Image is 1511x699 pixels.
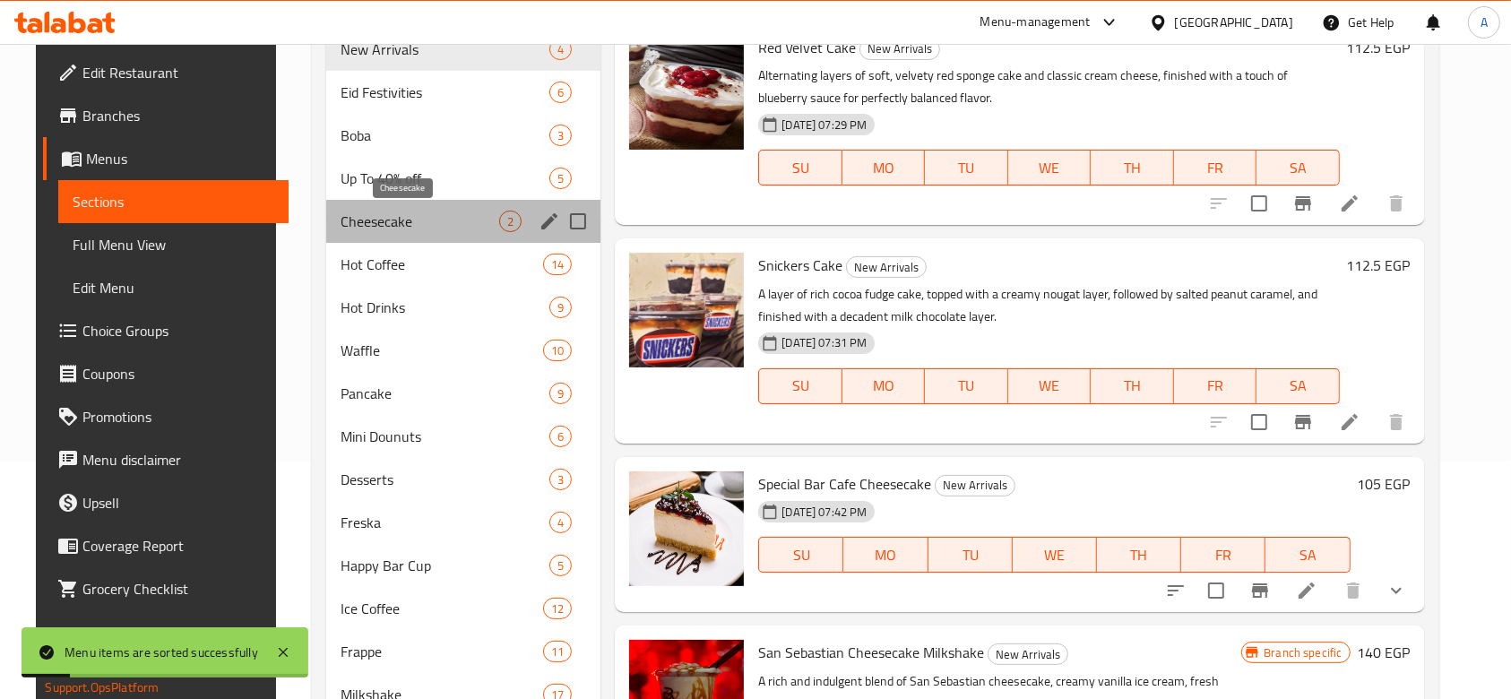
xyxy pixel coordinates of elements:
[326,329,600,372] div: Waffle10
[550,127,571,144] span: 3
[846,256,927,278] div: New Arrivals
[341,555,549,576] div: Happy Bar Cup
[1181,155,1249,181] span: FR
[43,524,289,567] a: Coverage Report
[341,168,549,189] span: Up To 40% off
[860,39,939,59] span: New Arrivals
[82,578,274,600] span: Grocery Checklist
[341,39,549,60] div: New Arrivals
[758,470,931,497] span: Special Bar Cafe Cheesecake
[43,481,289,524] a: Upsell
[82,363,274,384] span: Coupons
[1282,182,1325,225] button: Branch-specific-item
[935,475,1015,496] div: New Arrivals
[766,373,834,399] span: SU
[1240,403,1278,441] span: Select to update
[1015,373,1084,399] span: WE
[544,643,571,660] span: 11
[1358,640,1411,665] h6: 140 EGP
[1339,193,1360,214] a: Edit menu item
[326,544,600,587] div: Happy Bar Cup5
[1091,150,1173,186] button: TH
[842,150,925,186] button: MO
[1264,155,1332,181] span: SA
[936,475,1015,496] span: New Arrivals
[43,567,289,610] a: Grocery Checklist
[758,34,856,61] span: Red Velvet Cake
[989,644,1067,665] span: New Arrivals
[326,630,600,673] div: Frappe11
[341,340,543,361] span: Waffle
[550,514,571,531] span: 4
[500,213,521,230] span: 2
[1256,644,1349,661] span: Branch specific
[758,150,842,186] button: SU
[549,39,572,60] div: items
[758,639,984,666] span: San Sebastian Cheesecake Milkshake
[1386,580,1407,601] svg: Show Choices
[1282,401,1325,444] button: Branch-specific-item
[1008,150,1091,186] button: WE
[842,368,925,404] button: MO
[341,512,549,533] div: Freska
[43,352,289,395] a: Coupons
[928,537,1013,573] button: TU
[82,320,274,341] span: Choice Groups
[550,557,571,574] span: 5
[1256,150,1339,186] button: SA
[73,191,274,212] span: Sections
[1273,542,1343,568] span: SA
[550,41,571,58] span: 4
[1239,569,1282,612] button: Branch-specific-item
[341,469,549,490] div: Desserts
[326,200,600,243] div: Cheesecake2edit
[43,438,289,481] a: Menu disclaimer
[925,368,1007,404] button: TU
[1008,368,1091,404] button: WE
[544,342,571,359] span: 10
[1347,35,1411,60] h6: 112.5 EGP
[341,211,499,232] span: Cheesecake
[341,383,549,404] span: Pancake
[843,537,928,573] button: MO
[82,105,274,126] span: Branches
[550,84,571,101] span: 6
[758,65,1339,109] p: Alternating layers of soft, velvety red sponge cake and classic cream cheese, finished with a tou...
[850,155,918,181] span: MO
[65,643,258,662] div: Menu items are sorted successfully
[1197,572,1235,609] span: Select to update
[1375,182,1418,225] button: delete
[549,512,572,533] div: items
[326,28,600,71] div: New Arrivals4
[326,587,600,630] div: Ice Coffee12
[766,542,836,568] span: SU
[58,223,289,266] a: Full Menu View
[549,297,572,318] div: items
[326,71,600,114] div: Eid Festivities6
[86,148,274,169] span: Menus
[1020,542,1090,568] span: WE
[936,542,1006,568] span: TU
[1188,542,1258,568] span: FR
[326,372,600,415] div: Pancake9
[1015,155,1084,181] span: WE
[1256,368,1339,404] button: SA
[536,208,563,235] button: edit
[43,94,289,137] a: Branches
[758,252,842,279] span: Snickers Cake
[1175,13,1293,32] div: [GEOGRAPHIC_DATA]
[1181,373,1249,399] span: FR
[341,598,543,619] span: Ice Coffee
[932,373,1000,399] span: TU
[326,501,600,544] div: Freska4
[549,555,572,576] div: items
[544,600,571,617] span: 12
[550,428,571,445] span: 6
[341,254,543,275] span: Hot Coffee
[1174,368,1256,404] button: FR
[549,426,572,447] div: items
[73,234,274,255] span: Full Menu View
